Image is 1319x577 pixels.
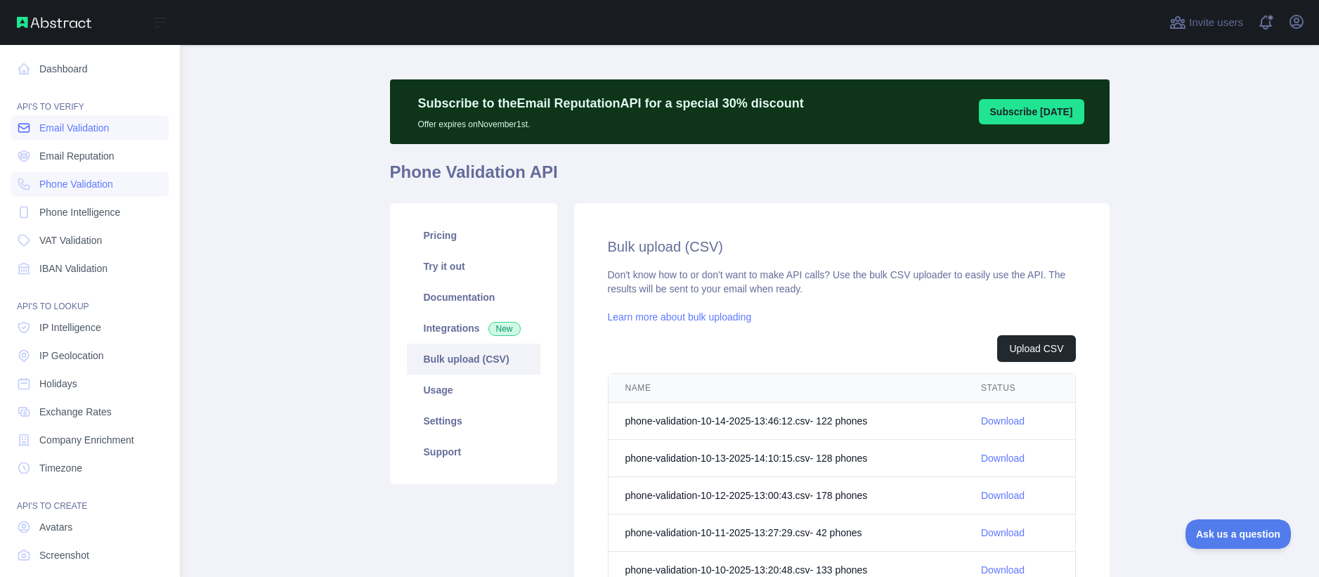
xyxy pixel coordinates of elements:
td: phone-validation-10-12-2025-13:00:43.csv - 178 phone s [609,477,964,514]
a: Exchange Rates [11,399,169,424]
span: Email Reputation [39,149,115,163]
a: Dashboard [11,56,169,82]
span: IBAN Validation [39,261,108,275]
button: Subscribe [DATE] [979,99,1084,124]
a: Timezone [11,455,169,481]
a: VAT Validation [11,228,169,253]
span: IP Intelligence [39,320,101,335]
a: Learn more about bulk uploading [608,311,752,323]
a: Pricing [407,220,540,251]
a: Phone Validation [11,171,169,197]
button: Upload CSV [997,335,1075,362]
a: Download [981,453,1025,464]
div: API'S TO LOOKUP [11,284,169,312]
td: phone-validation-10-14-2025-13:46:12.csv - 122 phone s [609,403,964,440]
span: New [488,322,521,336]
a: Integrations New [407,313,540,344]
a: Email Validation [11,115,169,141]
a: IP Intelligence [11,315,169,340]
span: Screenshot [39,548,89,562]
td: phone-validation-10-11-2025-13:27:29.csv - 42 phone s [609,514,964,552]
p: Subscribe to the Email Reputation API for a special 30 % discount [418,93,804,113]
a: Company Enrichment [11,427,169,453]
img: Abstract API [17,17,91,28]
span: Exchange Rates [39,405,112,419]
span: VAT Validation [39,233,102,247]
span: Avatars [39,520,72,534]
h1: Phone Validation API [390,161,1110,195]
a: Download [981,564,1025,576]
a: Avatars [11,514,169,540]
a: Documentation [407,282,540,313]
a: Usage [407,375,540,406]
button: Invite users [1167,11,1246,34]
span: Company Enrichment [39,433,134,447]
span: Holidays [39,377,77,391]
th: STATUS [964,374,1075,403]
a: Settings [407,406,540,436]
a: Phone Intelligence [11,200,169,225]
p: Offer expires on November 1st. [418,113,804,130]
a: Screenshot [11,543,169,568]
span: Phone Intelligence [39,205,120,219]
span: Email Validation [39,121,109,135]
div: API'S TO VERIFY [11,84,169,112]
a: Email Reputation [11,143,169,169]
div: API'S TO CREATE [11,484,169,512]
a: Bulk upload (CSV) [407,344,540,375]
td: phone-validation-10-13-2025-14:10:15.csv - 128 phone s [609,440,964,477]
a: Try it out [407,251,540,282]
a: IP Geolocation [11,343,169,368]
th: NAME [609,374,964,403]
iframe: Toggle Customer Support [1185,519,1291,549]
a: IBAN Validation [11,256,169,281]
span: Invite users [1189,15,1243,31]
a: Download [981,490,1025,501]
a: Holidays [11,371,169,396]
span: Timezone [39,461,82,475]
a: Support [407,436,540,467]
span: Phone Validation [39,177,113,191]
h2: Bulk upload (CSV) [608,237,1076,257]
a: Download [981,415,1025,427]
a: Download [981,527,1025,538]
span: IP Geolocation [39,349,104,363]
